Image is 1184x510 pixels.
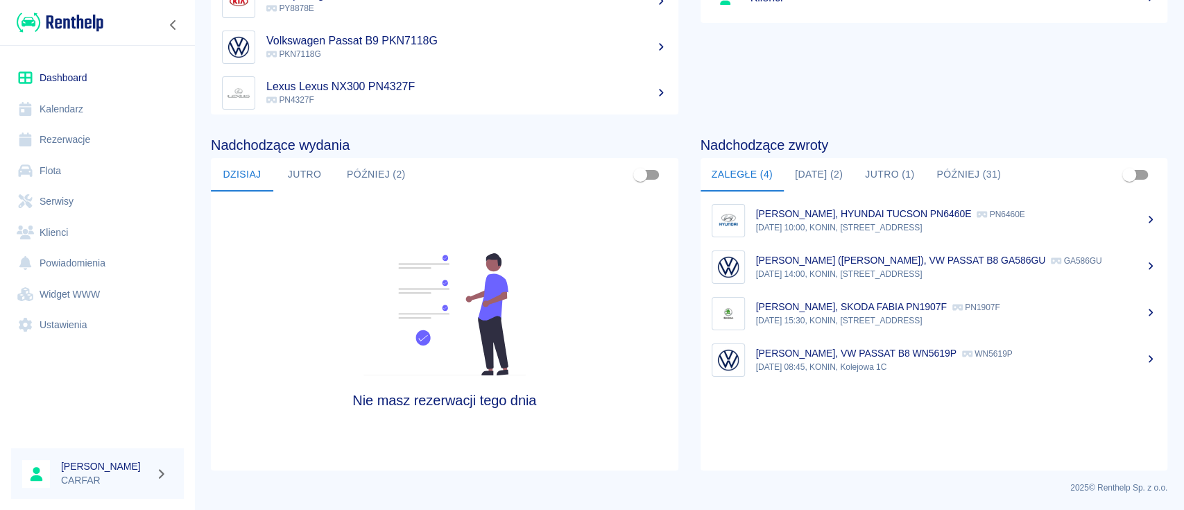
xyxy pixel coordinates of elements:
[925,158,1012,192] button: Później (31)
[17,11,103,34] img: Renthelp logo
[715,207,741,234] img: Image
[11,155,184,187] a: Flota
[715,254,741,280] img: Image
[756,348,956,359] p: [PERSON_NAME], VW PASSAT B8 WN5619P
[701,158,784,192] button: Zaległe (4)
[977,210,1024,219] p: PN6460E
[11,309,184,341] a: Ustawienia
[627,162,653,188] span: Pokaż przypisane tylko do mnie
[715,347,741,373] img: Image
[701,137,1168,153] h4: Nadchodzące zwroty
[756,268,1157,280] p: [DATE] 14:00, KONIN, [STREET_ADDRESS]
[211,24,678,70] a: ImageVolkswagen Passat B9 PKN7118G PKN7118G
[225,80,252,106] img: Image
[61,473,150,488] p: CARFAR
[756,255,1046,266] p: [PERSON_NAME] ([PERSON_NAME]), VW PASSAT B8 GA586GU
[336,158,417,192] button: Później (2)
[756,208,972,219] p: [PERSON_NAME], HYUNDAI TUCSON PN6460E
[269,392,619,409] h4: Nie masz rezerwacji tego dnia
[952,303,1000,312] p: PN1907F
[61,459,150,473] h6: [PERSON_NAME]
[11,11,103,34] a: Renthelp logo
[756,301,947,312] p: [PERSON_NAME], SKODA FABIA PN1907F
[266,49,321,59] span: PKN7118G
[1116,162,1142,188] span: Pokaż przypisane tylko do mnie
[11,94,184,125] a: Kalendarz
[266,80,667,94] h5: Lexus Lexus NX300 PN4327F
[11,124,184,155] a: Rezerwacje
[11,62,184,94] a: Dashboard
[163,16,184,34] button: Zwiń nawigację
[962,349,1013,359] p: WN5619P
[266,95,314,105] span: PN4327F
[11,279,184,310] a: Widget WWW
[225,34,252,60] img: Image
[266,3,314,13] span: PY8878E
[273,158,336,192] button: Jutro
[701,337,1168,383] a: Image[PERSON_NAME], VW PASSAT B8 WN5619P WN5619P[DATE] 08:45, KONIN, Kolejowa 1C
[11,186,184,217] a: Serwisy
[11,248,184,279] a: Powiadomienia
[701,244,1168,290] a: Image[PERSON_NAME] ([PERSON_NAME]), VW PASSAT B8 GA586GU GA586GU[DATE] 14:00, KONIN, [STREET_ADDR...
[756,221,1157,234] p: [DATE] 10:00, KONIN, [STREET_ADDRESS]
[211,70,678,116] a: ImageLexus Lexus NX300 PN4327F PN4327F
[756,314,1157,327] p: [DATE] 15:30, KONIN, [STREET_ADDRESS]
[266,34,667,48] h5: Volkswagen Passat B9 PKN7118G
[701,197,1168,244] a: Image[PERSON_NAME], HYUNDAI TUCSON PN6460E PN6460E[DATE] 10:00, KONIN, [STREET_ADDRESS]
[11,217,184,248] a: Klienci
[854,158,925,192] button: Jutro (1)
[355,253,534,375] img: Fleet
[211,482,1167,494] p: 2025 © Renthelp Sp. z o.o.
[1051,256,1101,266] p: GA586GU
[211,137,678,153] h4: Nadchodzące wydania
[715,300,741,327] img: Image
[701,290,1168,337] a: Image[PERSON_NAME], SKODA FABIA PN1907F PN1907F[DATE] 15:30, KONIN, [STREET_ADDRESS]
[756,361,1157,373] p: [DATE] 08:45, KONIN, Kolejowa 1C
[211,158,273,192] button: Dzisiaj
[784,158,854,192] button: [DATE] (2)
